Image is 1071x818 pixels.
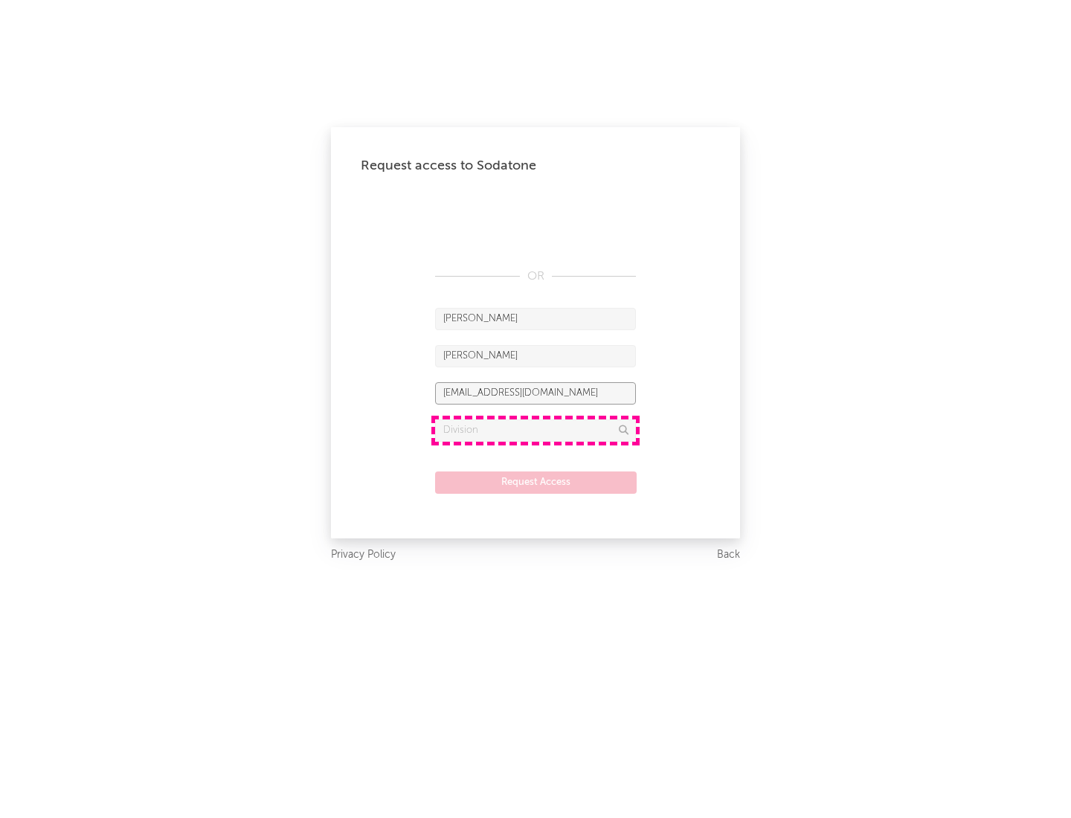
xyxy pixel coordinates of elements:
[435,419,636,442] input: Division
[435,308,636,330] input: First Name
[435,471,637,494] button: Request Access
[331,546,396,564] a: Privacy Policy
[435,268,636,286] div: OR
[435,345,636,367] input: Last Name
[717,546,740,564] a: Back
[361,157,710,175] div: Request access to Sodatone
[435,382,636,405] input: Email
